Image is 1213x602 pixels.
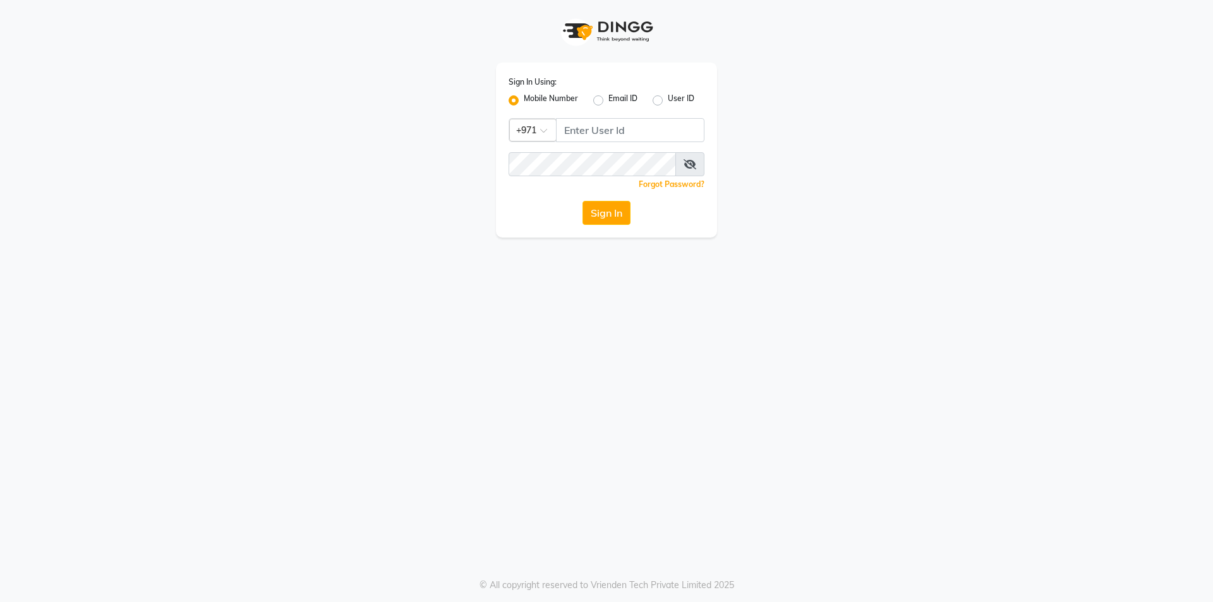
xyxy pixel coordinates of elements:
input: Username [556,118,704,142]
label: User ID [668,93,694,108]
label: Email ID [608,93,637,108]
a: Forgot Password? [639,179,704,189]
label: Sign In Using: [509,76,557,88]
img: logo1.svg [556,13,657,50]
label: Mobile Number [524,93,578,108]
button: Sign In [582,201,631,225]
input: Username [509,152,676,176]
